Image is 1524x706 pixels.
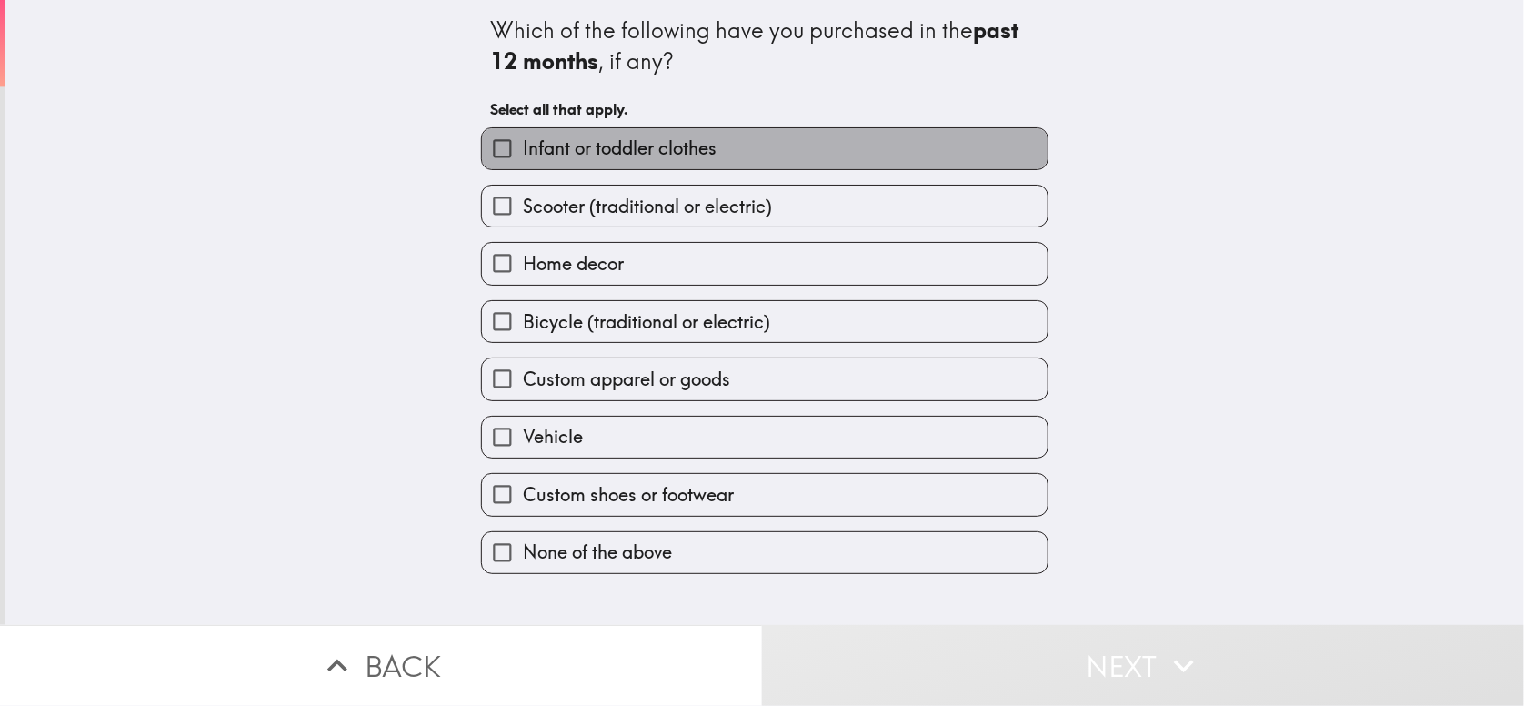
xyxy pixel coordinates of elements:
[482,474,1048,515] button: Custom shoes or footwear
[523,251,624,277] span: Home decor
[491,15,1038,76] div: Which of the following have you purchased in the , if any?
[482,532,1048,573] button: None of the above
[523,367,730,392] span: Custom apparel or goods
[482,358,1048,399] button: Custom apparel or goods
[523,424,583,449] span: Vehicle
[523,309,770,335] span: Bicycle (traditional or electric)
[523,540,672,565] span: None of the above
[523,194,772,219] span: Scooter (traditional or electric)
[482,243,1048,284] button: Home decor
[523,482,734,508] span: Custom shoes or footwear
[482,128,1048,169] button: Infant or toddler clothes
[482,417,1048,458] button: Vehicle
[762,625,1524,706] button: Next
[482,186,1048,227] button: Scooter (traditional or electric)
[491,16,1025,75] b: past 12 months
[523,136,717,161] span: Infant or toddler clothes
[491,99,1038,119] h6: Select all that apply.
[482,301,1048,342] button: Bicycle (traditional or electric)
